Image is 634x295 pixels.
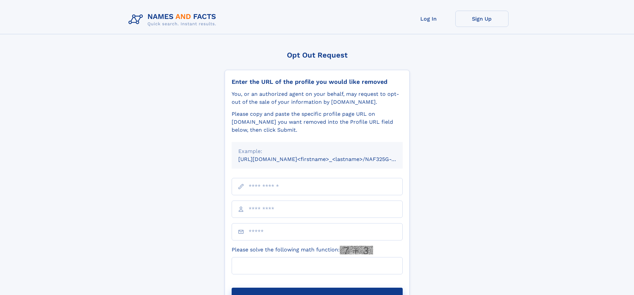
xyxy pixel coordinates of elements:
[232,90,403,106] div: You, or an authorized agent on your behalf, may request to opt-out of the sale of your informatio...
[238,147,396,155] div: Example:
[238,156,415,162] small: [URL][DOMAIN_NAME]<firstname>_<lastname>/NAF325G-xxxxxxxx
[126,11,222,29] img: Logo Names and Facts
[225,51,410,59] div: Opt Out Request
[232,78,403,85] div: Enter the URL of the profile you would like removed
[402,11,455,27] a: Log In
[232,110,403,134] div: Please copy and paste the specific profile page URL on [DOMAIN_NAME] you want removed into the Pr...
[232,246,373,254] label: Please solve the following math function:
[455,11,509,27] a: Sign Up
